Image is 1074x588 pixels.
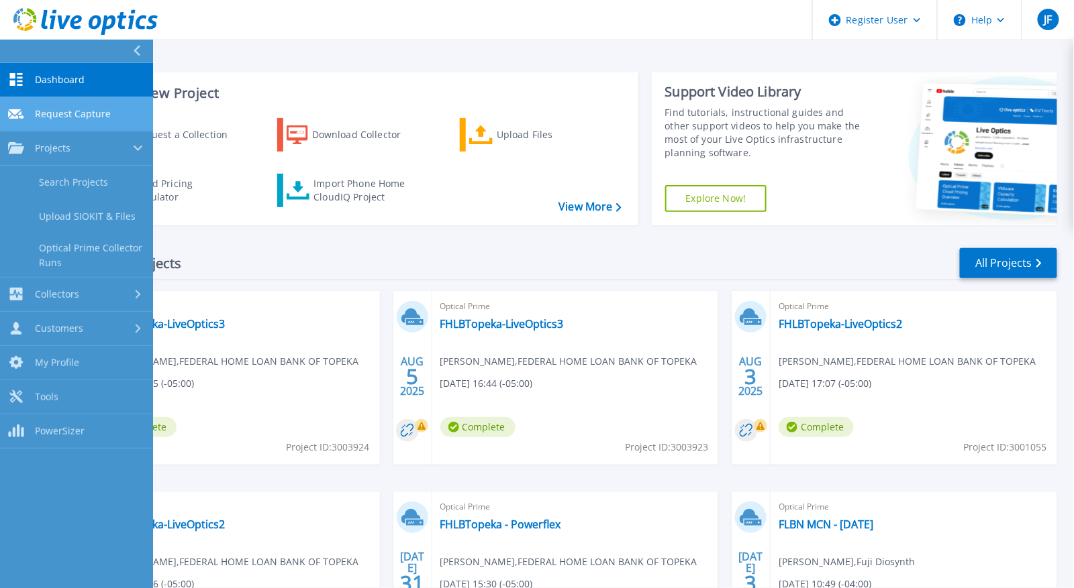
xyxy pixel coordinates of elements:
span: [DATE] 16:44 (-05:00) [440,376,533,391]
span: [PERSON_NAME] , FEDERAL HOME LOAN BANK OF TOPEKA [779,354,1036,369]
span: Project ID: 3003923 [625,440,708,455]
span: Project ID: 3003924 [287,440,370,455]
h3: Start a New Project [95,86,621,101]
span: Optical Prime [440,499,711,514]
div: Upload Files [497,121,604,148]
span: Optical Prime [101,299,372,314]
span: JF [1044,14,1052,25]
span: Projects [35,142,70,154]
div: Support Video Library [665,83,869,101]
a: FHLBTopeka-LiveOptics3 [440,317,564,331]
span: PowerSizer [35,425,85,437]
span: Optical Prime [440,299,711,314]
a: Cloud Pricing Calculator [95,174,245,207]
a: All Projects [960,248,1057,278]
span: Tools [35,391,58,403]
a: View More [558,200,621,213]
a: Explore Now! [665,185,767,212]
span: 3 [745,371,757,382]
div: Find tutorials, instructional guides and other support videos to help you make the most of your L... [665,106,869,160]
a: Upload Files [460,118,609,152]
span: Collectors [35,288,79,300]
span: My Profile [35,357,79,369]
a: FHLBTopeka - Powerflex [440,518,561,531]
span: [PERSON_NAME] , Fuji Diosynth [779,554,915,569]
span: [PERSON_NAME] , FEDERAL HOME LOAN BANK OF TOPEKA [101,554,358,569]
span: Complete [440,417,516,437]
span: Optical Prime [101,499,372,514]
span: Request Capture [35,108,111,120]
span: Customers [35,322,83,335]
span: [DATE] 17:07 (-05:00) [779,376,871,391]
div: AUG 2025 [399,352,425,401]
a: FLBN MCN - [DATE] [779,518,873,531]
span: Optical Prime [779,299,1049,314]
div: Import Phone Home CloudIQ Project [313,177,418,204]
span: Dashboard [35,74,85,86]
span: Complete [779,417,854,437]
span: [PERSON_NAME] , FEDERAL HOME LOAN BANK OF TOPEKA [101,354,358,369]
span: Optical Prime [779,499,1049,514]
span: [PERSON_NAME] , FEDERAL HOME LOAN BANK OF TOPEKA [440,554,697,569]
span: 5 [406,371,418,382]
div: Cloud Pricing Calculator [132,177,239,204]
a: Request a Collection [95,118,245,152]
a: Download Collector [277,118,427,152]
span: [PERSON_NAME] , FEDERAL HOME LOAN BANK OF TOPEKA [440,354,697,369]
div: AUG 2025 [738,352,764,401]
a: FHLBTopeka-LiveOptics3 [101,317,225,331]
a: FHLBTopeka-LiveOptics2 [101,518,225,531]
span: Project ID: 3001055 [964,440,1047,455]
a: FHLBTopeka-LiveOptics2 [779,317,902,331]
div: Request a Collection [134,121,241,148]
div: Download Collector [312,121,420,148]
